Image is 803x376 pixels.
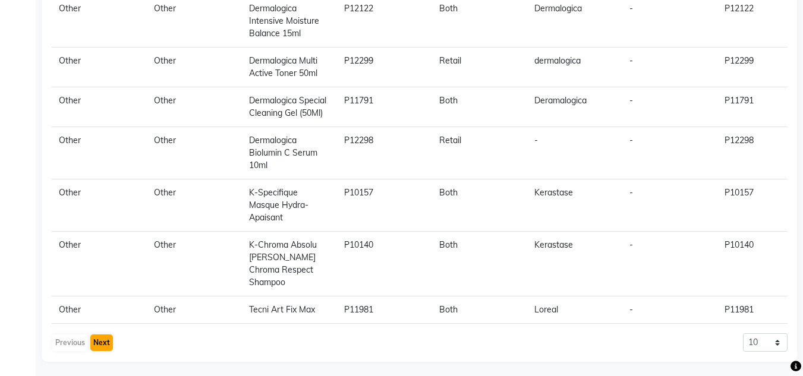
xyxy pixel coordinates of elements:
td: Other [52,127,147,179]
button: Next [90,334,113,351]
td: - [622,48,717,87]
td: Both [432,296,527,324]
td: - [527,127,622,179]
td: P10140 [337,232,432,296]
td: Kerastase [527,179,622,232]
span: K-Chroma Absolu [PERSON_NAME] Chroma Respect Shampoo [249,239,317,287]
td: Other [52,48,147,87]
td: P12299 [337,48,432,87]
td: Both [432,232,527,296]
td: - [622,127,717,179]
td: dermalogica [527,48,622,87]
td: Other [52,296,147,324]
span: K-Specifique Masque Hydra-Apaisant [249,187,308,223]
td: Deramalogica [527,87,622,127]
td: Other [147,296,242,324]
td: Both [432,87,527,127]
td: - [622,179,717,232]
span: Tecni Art Fix Max [249,304,315,315]
span: Dermalogica Multi Active Toner 50ml [249,55,317,78]
td: Other [147,87,242,127]
span: Dermalogica Special Cleaning Gel (50Ml) [249,95,326,118]
td: Other [147,48,242,87]
td: Other [52,179,147,232]
span: Dermalogica Intensive Moisture Balance 15ml [249,3,319,39]
td: Loreal [527,296,622,324]
td: P11981 [337,296,432,324]
td: Other [147,232,242,296]
td: - [622,232,717,296]
td: P12298 [337,127,432,179]
td: Other [147,127,242,179]
td: Other [52,232,147,296]
td: Other [52,87,147,127]
td: Retail [432,48,527,87]
td: - [622,87,717,127]
td: Kerastase [527,232,622,296]
td: P10157 [337,179,432,232]
td: - [622,296,717,324]
span: Dermalogica Biolumin C Serum 10ml [249,135,317,170]
td: P11791 [337,87,432,127]
td: Retail [432,127,527,179]
td: Both [432,179,527,232]
td: Other [147,179,242,232]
